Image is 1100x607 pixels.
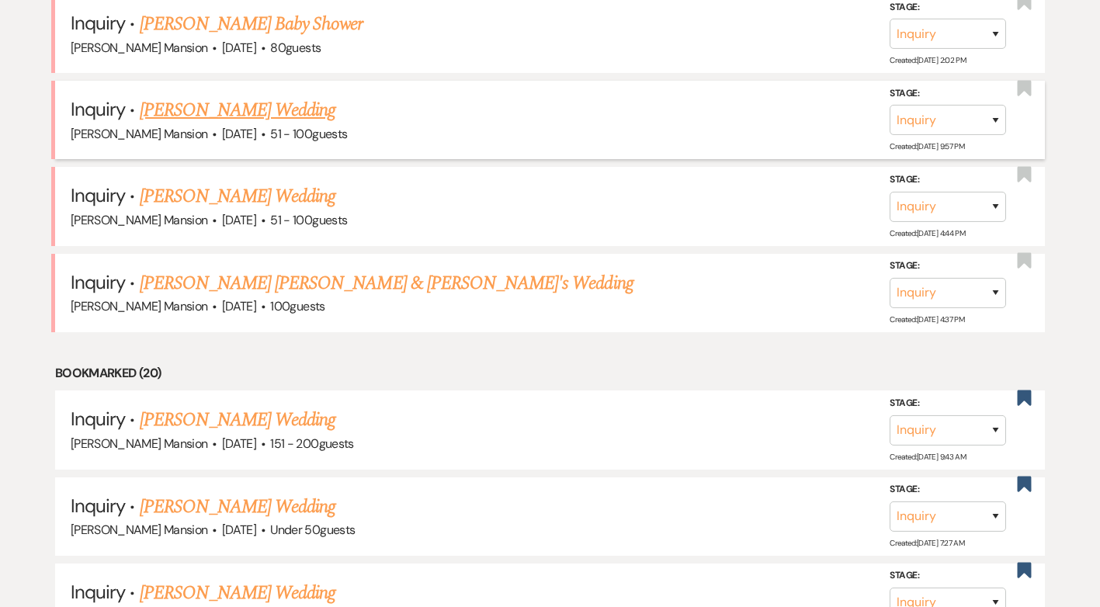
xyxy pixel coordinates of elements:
span: [PERSON_NAME] Mansion [71,435,208,452]
a: [PERSON_NAME] Wedding [140,579,336,607]
span: Created: [DATE] 7:27 AM [890,538,964,548]
span: 80 guests [270,40,321,56]
li: Bookmarked (20) [55,363,1045,383]
label: Stage: [890,85,1006,102]
span: 100 guests [270,298,324,314]
span: [DATE] [222,522,256,538]
label: Stage: [890,567,1006,584]
span: Created: [DATE] 9:43 AM [890,452,966,462]
a: [PERSON_NAME] Wedding [140,182,336,210]
span: Under 50 guests [270,522,355,538]
span: [DATE] [222,40,256,56]
span: Inquiry [71,494,125,518]
span: 151 - 200 guests [270,435,353,452]
span: [PERSON_NAME] Mansion [71,298,208,314]
span: Created: [DATE] 2:02 PM [890,55,966,65]
a: [PERSON_NAME] Baby Shower [140,10,363,38]
span: [DATE] [222,126,256,142]
label: Stage: [890,258,1006,275]
span: [DATE] [222,212,256,228]
a: [PERSON_NAME] Wedding [140,96,336,124]
span: 51 - 100 guests [270,212,347,228]
span: [PERSON_NAME] Mansion [71,212,208,228]
a: [PERSON_NAME] [PERSON_NAME] & [PERSON_NAME]'s Wedding [140,269,633,297]
label: Stage: [890,481,1006,498]
span: Inquiry [71,97,125,121]
span: [PERSON_NAME] Mansion [71,126,208,142]
span: Inquiry [71,11,125,35]
span: Inquiry [71,183,125,207]
span: 51 - 100 guests [270,126,347,142]
span: Created: [DATE] 4:37 PM [890,314,964,324]
span: Inquiry [71,270,125,294]
a: [PERSON_NAME] Wedding [140,493,336,521]
span: Created: [DATE] 4:44 PM [890,228,965,238]
span: Inquiry [71,580,125,604]
label: Stage: [890,395,1006,412]
span: [DATE] [222,435,256,452]
label: Stage: [890,172,1006,189]
span: [DATE] [222,298,256,314]
span: [PERSON_NAME] Mansion [71,40,208,56]
span: Inquiry [71,407,125,431]
span: [PERSON_NAME] Mansion [71,522,208,538]
span: Created: [DATE] 9:57 PM [890,141,964,151]
a: [PERSON_NAME] Wedding [140,406,336,434]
